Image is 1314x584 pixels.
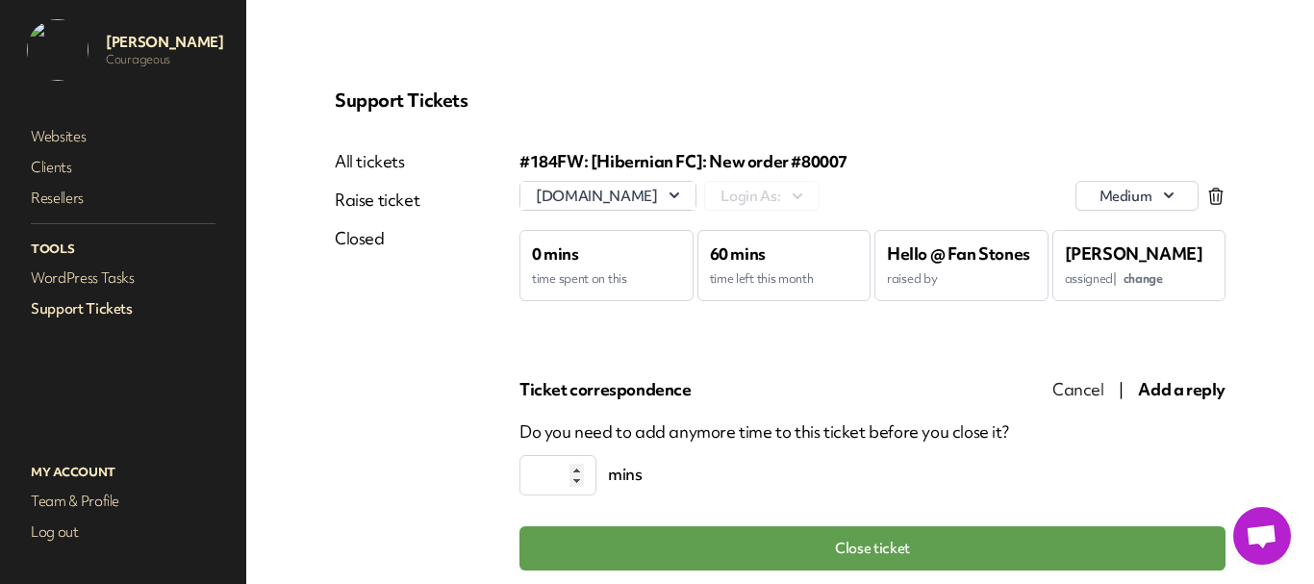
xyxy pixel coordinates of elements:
span: Add a reply [1138,379,1226,400]
p: Support Tickets [335,89,1226,112]
a: Support Tickets [27,295,219,322]
a: Open chat [1233,507,1291,565]
a: Team & Profile [27,488,219,515]
span: time left this month [710,270,814,287]
a: Websites [27,123,219,150]
a: All tickets [335,150,419,173]
div: #184 FW: [Hibernian FC]: New order #80007 [519,150,1226,173]
span: 0 mins [532,243,579,265]
a: Log out [27,519,219,546]
button: medium [1075,181,1199,211]
button: Close ticket [519,526,1226,571]
p: [PERSON_NAME] [106,33,223,52]
a: Clients [27,154,219,181]
p: Do you need to add anymore time to this ticket before you close it? [519,420,1226,444]
button: [DOMAIN_NAME] [520,182,695,210]
p: Tools [27,236,219,261]
span: Ticket correspondence [519,379,692,400]
span: assigned [1065,270,1163,287]
span: time spent on this [532,270,627,287]
span: 60 mins [710,243,766,265]
button: Login As: [704,181,820,211]
a: Resellers [27,185,219,212]
div: Click to change priority [1075,181,1199,211]
span: mins [596,455,653,495]
span: change [1124,270,1163,286]
div: Click to delete ticket [1206,187,1226,206]
span: Cancel [1052,379,1104,400]
a: WordPress Tasks [27,265,219,292]
span: raised by [887,270,937,287]
p: My Account [27,459,219,484]
a: Closed [335,227,419,250]
a: Raise ticket [335,189,419,212]
p: Courageous [106,52,223,67]
span: [PERSON_NAME] [1065,243,1203,265]
span: | [1113,270,1117,287]
span: Hello @ Fan Stones [887,243,1030,265]
span: | [1119,379,1124,400]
